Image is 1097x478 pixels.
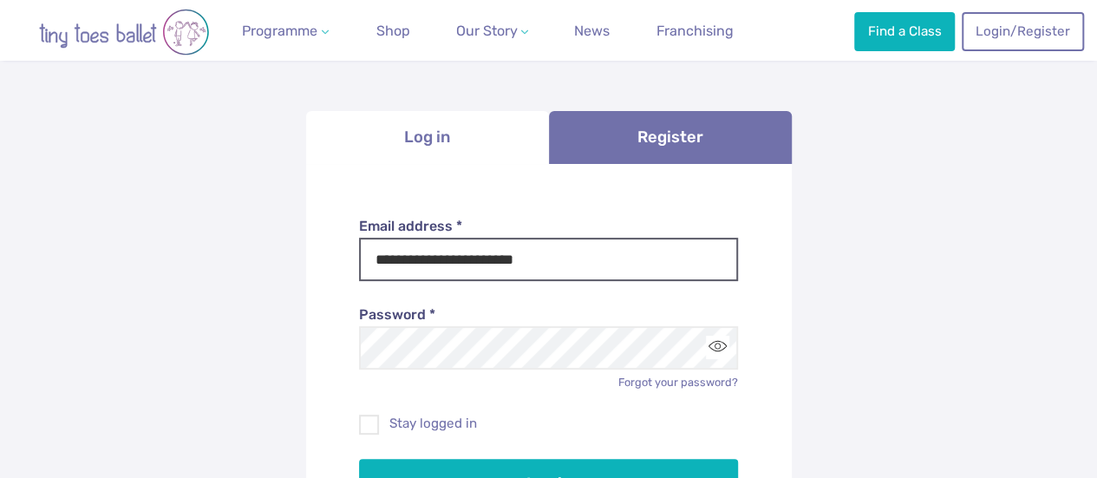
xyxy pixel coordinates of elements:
[650,14,741,49] a: Franchising
[618,376,738,389] a: Forgot your password?
[359,217,738,236] label: Email address *
[574,23,610,39] span: News
[962,12,1083,50] a: Login/Register
[20,9,228,56] img: tiny toes ballet
[359,415,738,433] label: Stay logged in
[369,14,417,49] a: Shop
[448,14,535,49] a: Our Story
[235,14,336,49] a: Programme
[455,23,517,39] span: Our Story
[706,336,729,359] button: Toggle password visibility
[242,23,317,39] span: Programme
[376,23,410,39] span: Shop
[567,14,617,49] a: News
[854,12,955,50] a: Find a Class
[549,111,792,164] a: Register
[656,23,734,39] span: Franchising
[359,305,738,324] label: Password *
